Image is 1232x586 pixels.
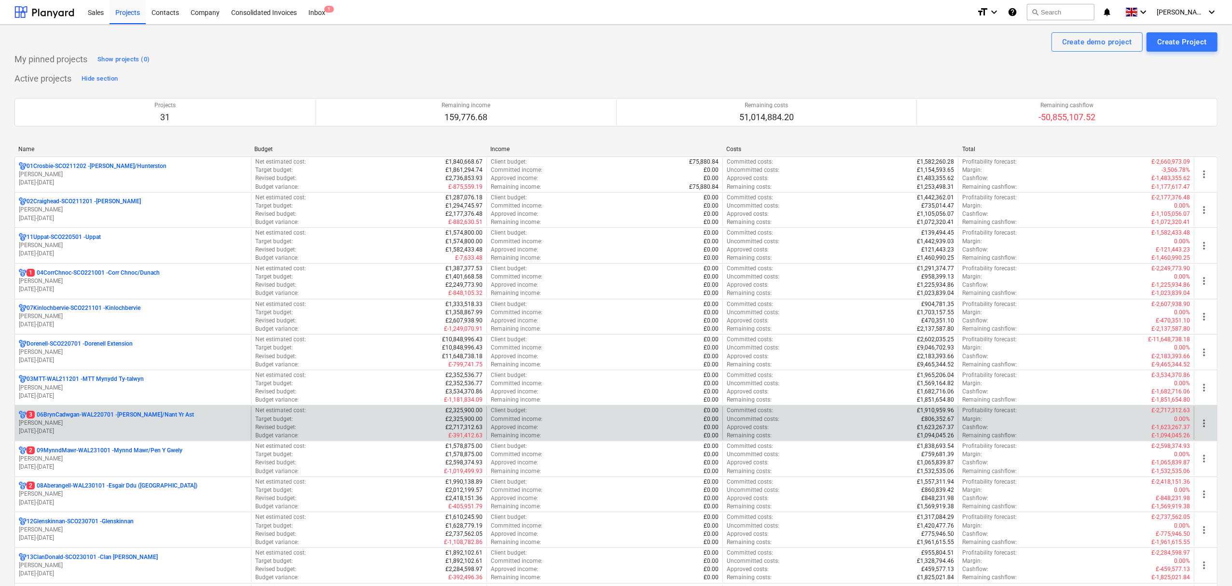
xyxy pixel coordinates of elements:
[1198,204,1210,216] span: more_vert
[1198,311,1210,322] span: more_vert
[154,112,176,123] p: 31
[255,174,296,182] p: Revised budget :
[1148,335,1190,344] p: £-11,648,738.18
[255,202,293,210] p: Target budget :
[917,166,954,174] p: £1,154,593.65
[921,300,954,308] p: £904,781.35
[962,352,988,361] p: Cashflow :
[445,229,483,237] p: £1,574,800.00
[445,273,483,281] p: £1,401,668.58
[1174,202,1190,210] p: 0.00%
[19,233,27,241] div: Project has multi currencies enabled
[442,335,483,344] p: £10,848,996.43
[19,321,247,329] p: [DATE] - [DATE]
[921,202,954,210] p: £735,014.47
[727,202,779,210] p: Uncommitted costs :
[1151,158,1190,166] p: £-2,660,973.09
[1206,6,1218,18] i: keyboard_arrow_down
[704,229,719,237] p: £0.00
[27,197,141,206] p: 02Craighead-SCO211201 - [PERSON_NAME]
[1198,488,1210,500] span: more_vert
[1027,4,1094,20] button: Search
[19,517,27,526] div: Project has multi currencies enabled
[255,254,299,262] p: Budget variance :
[727,246,769,254] p: Approved costs :
[1198,347,1210,358] span: more_vert
[19,411,247,435] div: 306BrynCadwgan-WAL220701 -[PERSON_NAME]/Nant Yr Ast[PERSON_NAME][DATE]-[DATE]
[1151,254,1190,262] p: £-1,460,990.25
[739,112,794,123] p: 51,014,884.20
[1198,168,1210,180] span: more_vert
[962,237,982,246] p: Margin :
[19,375,27,383] div: Project has multi currencies enabled
[445,265,483,273] p: £1,387,377.53
[727,218,772,226] p: Remaining costs :
[95,52,152,67] button: Show projects (0)
[255,265,306,273] p: Net estimated cost :
[442,352,483,361] p: £11,648,738.18
[491,166,542,174] p: Committed income :
[14,54,87,65] p: My pinned projects
[19,197,27,206] div: Project has multi currencies enabled
[19,499,247,507] p: [DATE] - [DATE]
[491,210,538,218] p: Approved income :
[18,146,247,153] div: Name
[154,101,176,110] p: Projects
[445,202,483,210] p: £1,294,745.97
[491,229,527,237] p: Client budget :
[255,281,296,289] p: Revised budget :
[19,241,247,250] p: [PERSON_NAME]
[19,304,247,329] div: 07Kinlochbervie-SCO221101 -Kinlochbervie[PERSON_NAME][DATE]-[DATE]
[19,269,247,293] div: 104CorrChnoc-SCO221001 -Corr Chnoc/Dunach[PERSON_NAME][DATE]-[DATE]
[19,206,247,214] p: [PERSON_NAME]
[445,210,483,218] p: £2,177,376.48
[727,289,772,297] p: Remaining costs :
[19,197,247,222] div: 02Craighead-SCO211201 -[PERSON_NAME][PERSON_NAME][DATE]-[DATE]
[962,325,1017,333] p: Remaining cashflow :
[962,273,982,281] p: Margin :
[455,254,483,262] p: £-7,633.48
[917,344,954,352] p: £9,046,702.93
[1174,308,1190,317] p: 0.00%
[255,218,299,226] p: Budget variance :
[255,183,299,191] p: Budget variance :
[917,335,954,344] p: £2,602,035.25
[1147,32,1218,52] button: Create Project
[739,101,794,110] p: Remaining costs
[491,273,542,281] p: Committed income :
[704,218,719,226] p: £0.00
[19,411,27,419] div: Project has multi currencies enabled
[255,246,296,254] p: Revised budget :
[255,300,306,308] p: Net estimated cost :
[727,317,769,325] p: Approved costs :
[27,482,35,489] span: 2
[27,340,133,348] p: Dorenell-SCO220701 - Dorenell Extension
[727,254,772,262] p: Remaining costs :
[1038,101,1095,110] p: Remaining cashflow
[962,344,982,352] p: Margin :
[1151,289,1190,297] p: £-1,023,839.04
[255,237,293,246] p: Target budget :
[491,183,541,191] p: Remaining income :
[917,352,954,361] p: £2,183,393.66
[19,162,247,187] div: 01Crosbie-SCO211202 -[PERSON_NAME]/Hunterston[PERSON_NAME][DATE]-[DATE]
[704,166,719,174] p: £0.00
[917,265,954,273] p: £1,291,374.77
[445,317,483,325] p: £2,607,938.90
[689,158,719,166] p: £75,880.84
[491,246,538,254] p: Approved income :
[704,300,719,308] p: £0.00
[1156,246,1190,254] p: £-121,443.23
[917,194,954,202] p: £1,442,362.01
[704,273,719,281] p: £0.00
[962,158,1017,166] p: Profitability forecast :
[19,285,247,293] p: [DATE] - [DATE]
[19,526,247,534] p: [PERSON_NAME]
[491,218,541,226] p: Remaining income :
[491,202,542,210] p: Committed income :
[491,317,538,325] p: Approved income :
[1151,325,1190,333] p: £-2,137,587.80
[491,335,527,344] p: Client budget :
[727,194,773,202] p: Committed costs :
[1151,229,1190,237] p: £-1,582,433.48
